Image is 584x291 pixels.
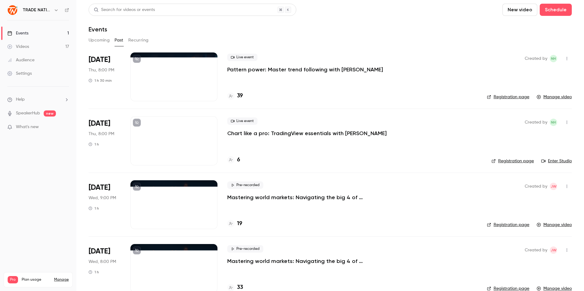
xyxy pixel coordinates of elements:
[487,94,529,100] a: Registration page
[551,246,557,254] span: JW
[227,130,387,137] a: Chart like a pro: TradingView essentials with [PERSON_NAME]
[16,96,25,103] span: Help
[551,55,556,62] span: NH
[550,246,557,254] span: Jolene Wood
[237,92,243,100] h4: 39
[525,246,547,254] span: Created by
[537,222,572,228] a: Manage video
[89,259,116,265] span: Wed, 8:00 PM
[550,183,557,190] span: Jolene Wood
[89,195,116,201] span: Wed, 9:00 PM
[94,7,155,13] div: Search for videos or events
[227,220,242,228] a: 19
[227,156,240,164] a: 6
[89,246,110,256] span: [DATE]
[7,30,28,36] div: Events
[227,194,411,201] a: Mastering world markets: Navigating the big 4 of [GEOGRAPHIC_DATA] - [GEOGRAPHIC_DATA]
[227,117,257,125] span: Live event
[227,257,411,265] a: Mastering world markets: Navigating the big 4 of [GEOGRAPHIC_DATA] - SA
[550,55,557,62] span: Nicole Henn
[115,35,123,45] button: Past
[89,52,121,101] div: Jul 31 Thu, 8:00 PM (Africa/Johannesburg)
[550,119,557,126] span: Nicole Henn
[89,119,110,128] span: [DATE]
[44,110,56,117] span: new
[502,4,537,16] button: New video
[89,206,99,211] div: 1 h
[89,183,110,192] span: [DATE]
[23,7,51,13] h6: TRADE NATION
[89,270,99,275] div: 1 h
[89,67,114,73] span: Thu, 8:00 PM
[16,124,39,130] span: What's new
[227,245,263,253] span: Pre-recorded
[8,276,18,283] span: Pro
[491,158,534,164] a: Registration page
[7,44,29,50] div: Videos
[89,78,112,83] div: 1 h 30 min
[89,35,110,45] button: Upcoming
[7,96,69,103] li: help-dropdown-opener
[525,55,547,62] span: Created by
[525,183,547,190] span: Created by
[7,70,32,77] div: Settings
[89,55,110,65] span: [DATE]
[89,116,121,165] div: Jul 10 Thu, 8:00 PM (Africa/Johannesburg)
[541,158,572,164] a: Enter Studio
[7,57,35,63] div: Audience
[487,222,529,228] a: Registration page
[525,119,547,126] span: Created by
[551,119,556,126] span: NH
[237,220,242,228] h4: 19
[537,94,572,100] a: Manage video
[89,131,114,137] span: Thu, 8:00 PM
[89,180,121,229] div: Jun 25 Wed, 8:00 PM (Europe/London)
[237,156,240,164] h4: 6
[128,35,149,45] button: Recurring
[89,142,99,147] div: 1 h
[8,5,17,15] img: TRADE NATION
[227,54,257,61] span: Live event
[54,277,69,282] a: Manage
[22,277,50,282] span: Plan usage
[227,181,263,189] span: Pre-recorded
[227,66,383,73] a: Pattern power: Master trend following with [PERSON_NAME]
[16,110,40,117] a: SpeakerHub
[551,183,557,190] span: JW
[540,4,572,16] button: Schedule
[89,26,107,33] h1: Events
[227,92,243,100] a: 39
